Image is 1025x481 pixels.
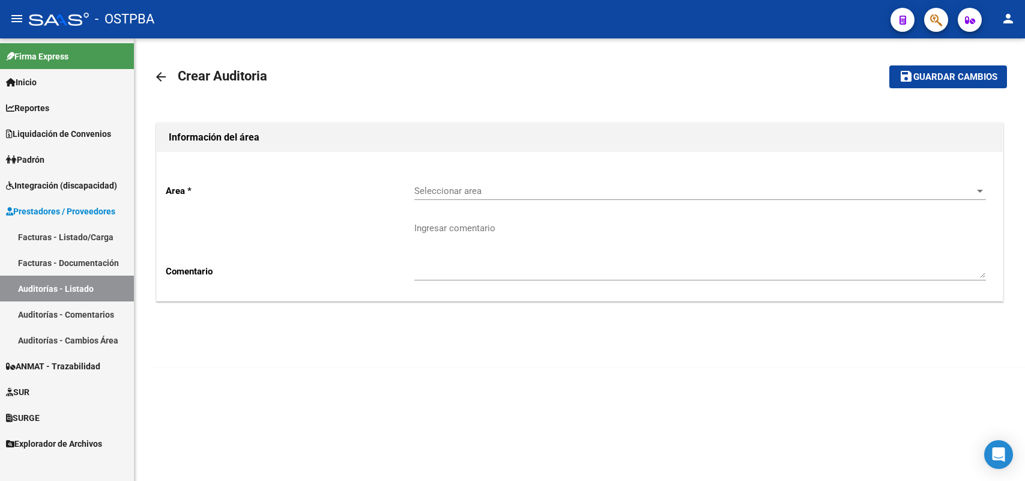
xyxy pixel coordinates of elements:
span: Crear Auditoria [178,68,267,83]
span: Guardar cambios [913,72,997,83]
span: Liquidación de Convenios [6,127,111,141]
span: Integración (discapacidad) [6,179,117,192]
span: ANMAT - Trazabilidad [6,360,100,373]
button: Guardar cambios [889,65,1007,88]
span: Padrón [6,153,44,166]
span: Seleccionar area [414,186,975,196]
mat-icon: menu [10,11,24,26]
span: Firma Express [6,50,68,63]
div: Open Intercom Messenger [984,440,1013,469]
p: Area * [166,184,414,198]
span: - OSTPBA [95,6,154,32]
mat-icon: arrow_back [154,70,168,84]
h1: Información del área [169,128,991,147]
span: Prestadores / Proveedores [6,205,115,218]
p: Comentario [166,265,414,278]
mat-icon: person [1001,11,1015,26]
span: SUR [6,386,29,399]
mat-icon: save [899,69,913,83]
span: SURGE [6,411,40,425]
span: Inicio [6,76,37,89]
span: Reportes [6,101,49,115]
span: Explorador de Archivos [6,437,102,450]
